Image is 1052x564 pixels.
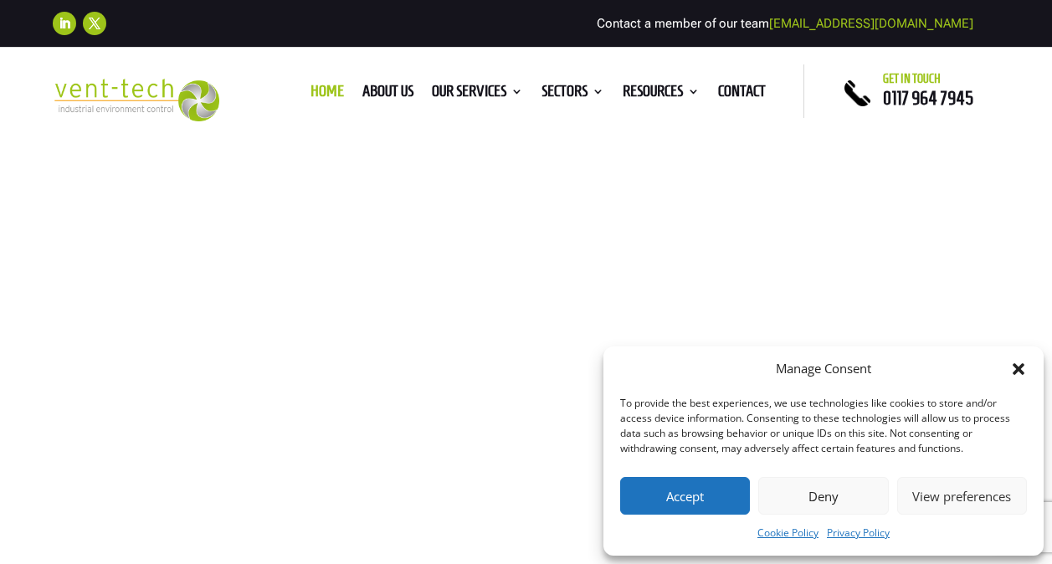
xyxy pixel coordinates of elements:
a: Follow on LinkedIn [53,12,76,35]
div: Close dialog [1010,361,1027,377]
a: Privacy Policy [827,523,890,543]
img: 2023-09-27T08_35_16.549ZVENT-TECH---Clear-background [53,79,219,121]
button: Deny [758,477,888,515]
a: About us [362,85,413,104]
div: To provide the best experiences, we use technologies like cookies to store and/or access device i... [620,396,1025,456]
a: Follow on X [83,12,106,35]
span: Get in touch [883,72,941,85]
a: Home [310,85,344,104]
a: 0117 964 7945 [883,88,973,108]
a: Sectors [541,85,604,104]
button: View preferences [897,477,1027,515]
a: Our Services [432,85,523,104]
div: Manage Consent [776,359,871,379]
a: Resources [623,85,700,104]
span: Contact a member of our team [597,16,973,31]
a: Contact [718,85,766,104]
a: Cookie Policy [757,523,819,543]
button: Accept [620,477,750,515]
a: [EMAIL_ADDRESS][DOMAIN_NAME] [769,16,973,31]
